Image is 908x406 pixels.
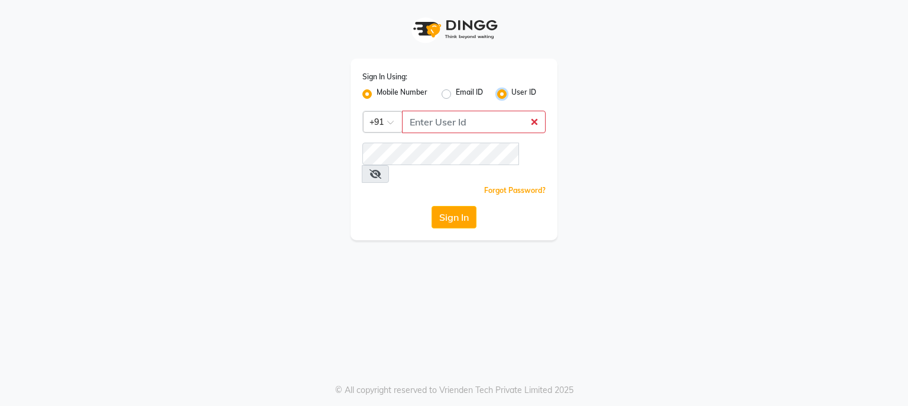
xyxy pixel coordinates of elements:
label: Sign In Using: [362,72,407,82]
label: Mobile Number [377,87,427,101]
a: Forgot Password? [484,186,546,195]
label: Email ID [456,87,483,101]
img: logo1.svg [407,12,501,47]
button: Sign In [432,206,476,228]
input: Username [362,143,519,165]
label: User ID [511,87,536,101]
input: Username [402,111,546,133]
